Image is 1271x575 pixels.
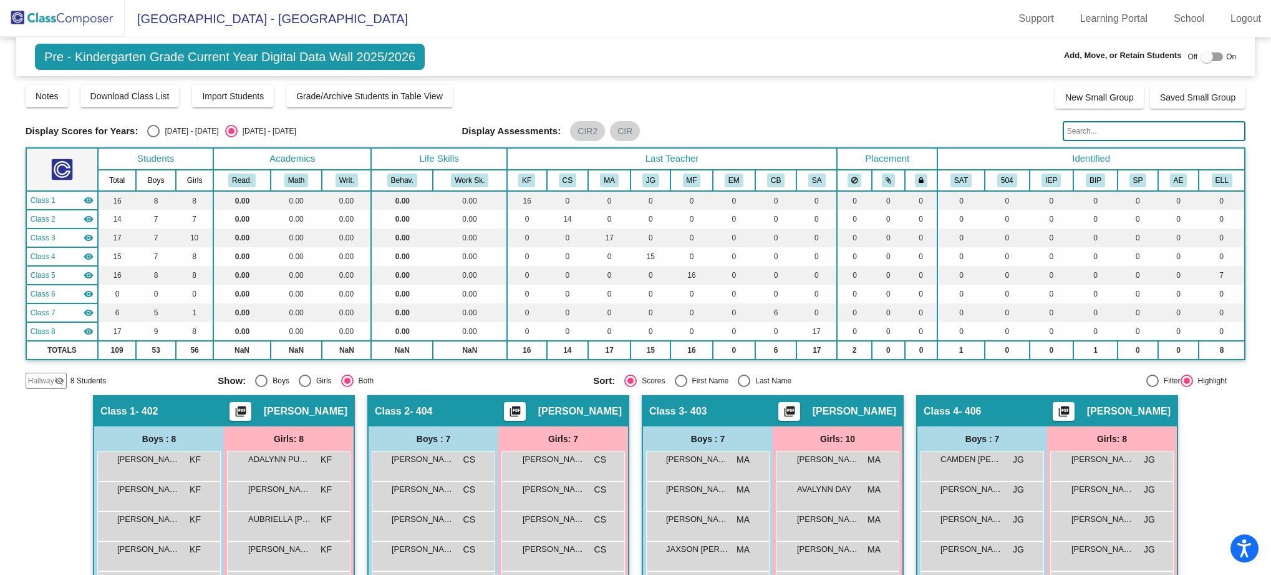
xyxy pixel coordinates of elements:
button: Read. [228,174,256,187]
td: 0.00 [271,229,322,247]
td: 0 [937,191,985,210]
button: KF [518,174,535,187]
th: Cassidy Shedd [547,170,588,191]
td: 0.00 [271,210,322,229]
td: 0 [796,285,837,303]
a: Support [1009,9,1064,29]
td: 16 [98,191,136,210]
td: 0.00 [433,285,506,303]
td: 1 [176,303,213,322]
td: 0.00 [322,210,371,229]
th: Behavior Intervention Plan [1073,170,1118,191]
td: 0 [1073,285,1118,303]
button: AE [1170,174,1187,187]
button: Print Students Details [778,402,800,421]
td: 0 [837,191,871,210]
button: Saved Small Group [1150,86,1245,109]
td: 0 [1199,303,1245,322]
button: Writ. [336,174,358,187]
td: 0 [937,266,985,285]
th: English Language Learner [1199,170,1245,191]
button: Download Class List [80,85,180,107]
td: 0 [1158,229,1199,247]
a: Logout [1220,9,1271,29]
th: Michelle Fishbeck [670,170,712,191]
td: Kara Flores - 402 [26,191,98,210]
td: 0.00 [322,229,371,247]
td: 0.00 [433,303,506,322]
td: 0.00 [371,322,433,341]
td: 0 [837,266,871,285]
td: 0 [796,229,837,247]
td: 0 [670,210,712,229]
th: Keep away students [837,170,871,191]
td: 0.00 [322,247,371,266]
div: [DATE] - [DATE] [160,125,218,137]
td: Elizabeth Martin - 108 [26,285,98,303]
mat-icon: visibility [84,214,94,224]
th: Elizabeth Martin [713,170,755,191]
button: Print Students Details [504,402,526,421]
td: 0 [872,266,906,285]
td: 0.00 [371,210,433,229]
span: On [1226,51,1236,62]
td: 0 [1118,229,1158,247]
a: School [1164,9,1214,29]
th: Kara Flores [507,170,547,191]
td: 0.00 [433,229,506,247]
td: 7 [136,247,176,266]
button: MA [600,174,619,187]
td: Jessica Gentry - 406 [26,247,98,266]
mat-radio-group: Select an option [147,125,296,137]
td: 0 [507,247,547,266]
button: New Small Group [1055,86,1144,109]
span: Import Students [202,91,264,101]
th: Students [98,148,213,170]
td: 0.00 [433,266,506,285]
td: 0 [670,191,712,210]
th: Keep with students [872,170,906,191]
td: 0 [588,210,631,229]
td: 0 [937,229,985,247]
td: 17 [588,229,631,247]
td: 0 [1118,247,1158,266]
span: [GEOGRAPHIC_DATA] - [GEOGRAPHIC_DATA] [125,9,408,29]
td: 0 [755,266,796,285]
td: 10 [176,229,213,247]
td: 0 [588,266,631,285]
mat-icon: picture_as_pdf [507,405,522,423]
td: 0 [1030,229,1074,247]
td: 0 [670,229,712,247]
td: 0 [872,229,906,247]
td: 0 [1199,191,1245,210]
td: 0 [1073,210,1118,229]
td: 0 [631,266,670,285]
mat-icon: picture_as_pdf [233,405,248,423]
td: 6 [755,303,796,322]
td: 0 [588,303,631,322]
td: 0 [985,266,1030,285]
button: MF [683,174,701,187]
td: 0 [905,247,937,266]
td: 0 [507,229,547,247]
td: 0 [755,285,796,303]
td: 0.00 [322,191,371,210]
span: Display Scores for Years: [26,125,138,137]
td: 0.00 [213,247,270,266]
td: 0 [937,210,985,229]
td: 0 [507,210,547,229]
button: Work Sk. [451,174,488,187]
mat-icon: visibility [84,289,94,299]
td: 0 [1118,266,1158,285]
td: 0 [937,247,985,266]
td: 0 [631,285,670,303]
td: 0 [176,285,213,303]
th: 504 Plan [985,170,1030,191]
button: JG [642,174,659,187]
button: Math [284,174,308,187]
td: 0.00 [271,285,322,303]
td: 0 [507,266,547,285]
td: 0 [1199,247,1245,266]
td: 0 [670,247,712,266]
td: Melissa Arizpe - 403 [26,229,98,247]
